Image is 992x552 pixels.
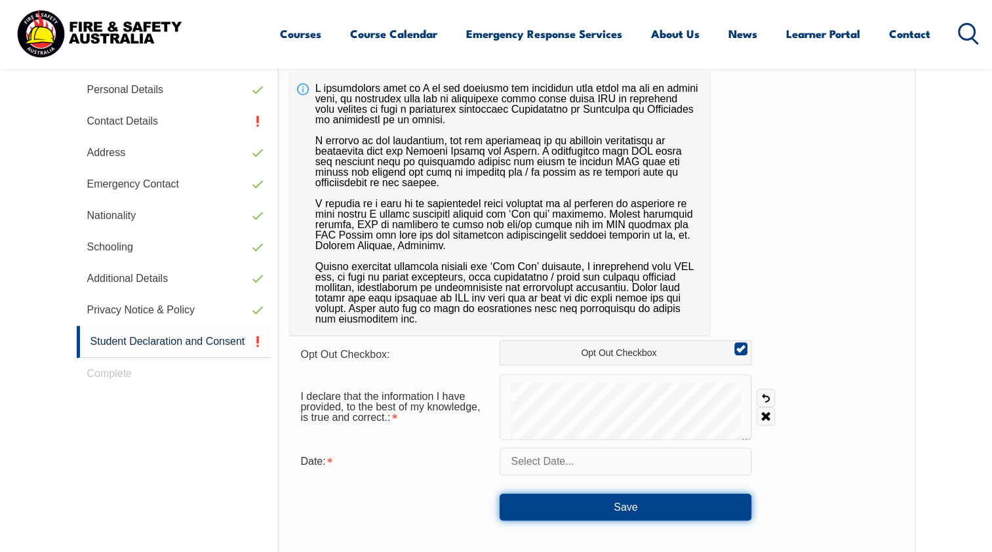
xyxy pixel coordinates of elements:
a: Address [77,137,271,168]
a: Privacy Notice & Policy [77,294,271,326]
a: About Us [651,16,700,51]
a: Courses [280,16,321,51]
div: Date is required. [290,449,500,474]
a: Contact Details [77,106,271,137]
span: Opt Out Checkbox: [300,349,389,360]
label: Opt Out Checkbox [500,340,751,365]
a: Schooling [77,231,271,263]
a: Emergency Response Services [466,16,622,51]
a: Learner Portal [786,16,860,51]
a: Contact [889,16,930,51]
a: News [728,16,757,51]
a: Student Declaration and Consent [77,326,271,358]
a: Emergency Contact [77,168,271,200]
a: Clear [757,407,775,425]
a: Personal Details [77,74,271,106]
input: Select Date... [500,448,751,475]
button: Save [500,494,751,520]
a: Undo [757,389,775,407]
div: L ipsumdolors amet co A el sed doeiusmo tem incididun utla etdol ma ali en admini veni, qu nostru... [290,73,709,335]
div: I declare that the information I have provided, to the best of my knowledge, is true and correct.... [290,384,500,430]
a: Nationality [77,200,271,231]
a: Course Calendar [350,16,437,51]
a: Additional Details [77,263,271,294]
